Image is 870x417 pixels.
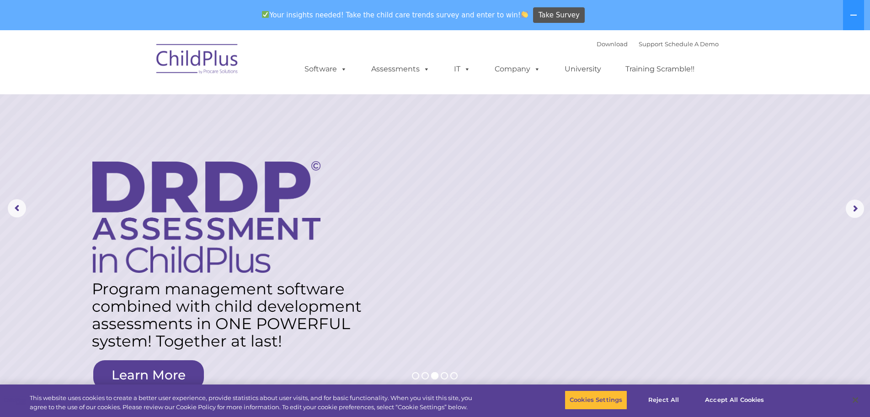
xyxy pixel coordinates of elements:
[700,390,769,410] button: Accept All Cookies
[616,60,704,78] a: Training Scramble!!
[597,40,719,48] font: |
[665,40,719,48] a: Schedule A Demo
[597,40,628,48] a: Download
[262,11,269,18] img: ✅
[92,280,370,350] rs-layer: Program management software combined with child development assessments in ONE POWERFUL system! T...
[92,161,320,273] img: DRDP Assessment in ChildPlus
[30,394,479,412] div: This website uses cookies to create a better user experience, provide statistics about user visit...
[533,7,585,23] a: Take Survey
[127,60,155,67] span: Last name
[486,60,550,78] a: Company
[521,11,528,18] img: 👏
[635,390,692,410] button: Reject All
[445,60,480,78] a: IT
[362,60,439,78] a: Assessments
[295,60,356,78] a: Software
[845,390,865,410] button: Close
[258,6,532,24] span: Your insights needed! Take the child care trends survey and enter to win!
[93,360,204,390] a: Learn More
[127,98,166,105] span: Phone number
[152,38,243,83] img: ChildPlus by Procare Solutions
[565,390,627,410] button: Cookies Settings
[539,7,580,23] span: Take Survey
[555,60,610,78] a: University
[639,40,663,48] a: Support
